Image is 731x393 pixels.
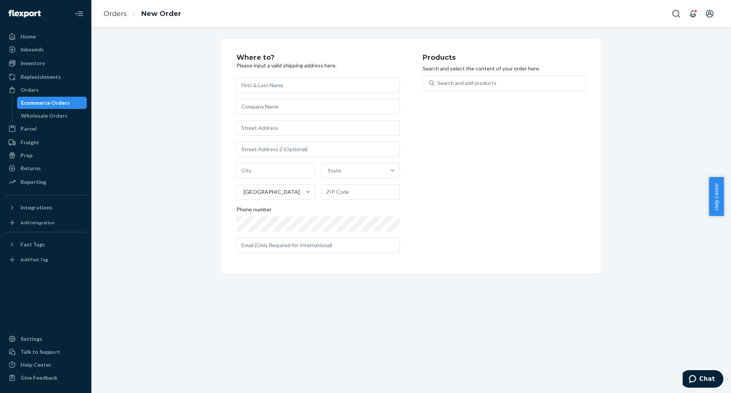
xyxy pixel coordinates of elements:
[236,99,400,114] input: Company Name
[5,30,87,43] a: Home
[5,201,87,214] button: Integrations
[8,10,41,18] img: Flexport logo
[236,54,400,62] h2: Where to?
[236,142,400,157] input: Street Address 2 (Optional)
[5,84,87,96] a: Orders
[141,10,181,18] a: New Order
[21,99,70,107] div: Ecommerce Orders
[21,241,45,248] div: Fast Tags
[5,136,87,149] a: Freight
[21,335,42,343] div: Settings
[21,46,44,53] div: Inbounds
[236,78,400,93] input: First & Last Name
[21,361,51,369] div: Help Center
[21,112,67,120] div: Wholesale Orders
[669,6,684,21] button: Open Search Box
[244,188,300,196] div: [GEOGRAPHIC_DATA]
[21,256,48,263] div: Add Fast Tag
[683,370,723,389] iframe: Opens a widget where you can chat to one of our agents
[21,348,60,356] div: Talk to Support
[5,43,87,56] a: Inbounds
[21,125,37,133] div: Parcel
[5,333,87,345] a: Settings
[21,219,54,226] div: Add Integration
[321,184,400,200] input: ZIP Code
[709,177,724,216] button: Help Center
[243,188,244,196] input: [GEOGRAPHIC_DATA]
[702,6,717,21] button: Open account menu
[236,206,271,216] span: Phone number
[685,6,701,21] button: Open notifications
[21,86,39,94] div: Orders
[21,204,53,211] div: Integrations
[328,167,341,174] div: State
[21,152,32,159] div: Prep
[236,238,400,253] input: Email (Only Required for International)
[5,238,87,251] button: Fast Tags
[21,73,61,81] div: Replenishments
[5,57,87,69] a: Inventory
[5,372,87,384] button: Give Feedback
[5,123,87,135] a: Parcel
[5,149,87,161] a: Prep
[236,62,400,69] p: Please input a valid shipping address here.
[5,71,87,83] a: Replenishments
[5,254,87,266] a: Add Fast Tag
[104,10,127,18] a: Orders
[5,162,87,174] a: Returns
[21,33,36,40] div: Home
[5,217,87,229] a: Add Integration
[21,165,41,172] div: Returns
[17,110,87,122] a: Wholesale Orders
[21,374,57,382] div: Give Feedback
[21,178,46,186] div: Reporting
[437,79,496,87] div: Search and add products
[236,163,315,178] input: City
[21,139,39,146] div: Freight
[236,120,400,136] input: Street Address
[5,346,87,358] button: Talk to Support
[5,176,87,188] a: Reporting
[72,6,87,21] button: Close Navigation
[17,97,87,109] a: Ecommerce Orders
[423,65,586,72] p: Search and select the content of your order here.
[5,359,87,371] a: Help Center
[97,3,187,25] ol: breadcrumbs
[423,54,586,62] h2: Products
[21,59,45,67] div: Inventory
